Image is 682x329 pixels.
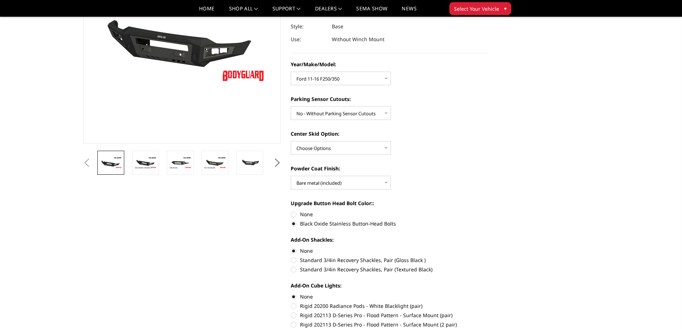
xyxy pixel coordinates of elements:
[291,236,488,243] label: Add-On Shackles:
[402,6,416,16] a: News
[449,2,511,15] button: Select Your Vehicle
[291,302,488,310] label: Rigid 20200 Radiance Pods - White Blacklight (pair)
[169,156,192,169] img: A2L Series - Base Front Bumper (Non Winch)
[291,130,488,137] label: Center Skid Option:
[82,158,92,168] button: Previous
[291,266,488,273] label: Standard 3/4in Recovery Shackles, Pair (Textured Black)
[291,20,327,33] dt: Style:
[199,6,214,16] a: Home
[504,5,507,12] span: ▾
[134,156,157,169] img: A2L Series - Base Front Bumper (Non Winch)
[454,5,499,13] span: Select Your Vehicle
[291,199,488,207] label: Upgrade Button Head Bolt Color::
[291,311,488,319] label: Rigid 202113 D-Series Pro - Flood Pattern - Surface Mount (pair)
[291,165,488,172] label: Powder Coat Finish:
[291,293,488,300] label: None
[291,33,327,46] dt: Use:
[332,20,343,33] dd: Base
[291,256,488,264] label: Standard 3/4in Recovery Shackles, Pair (Gloss Black )
[332,33,384,46] dd: Without Winch Mount
[291,211,488,218] label: None
[238,158,261,168] img: A2L Series - Base Front Bumper (Non Winch)
[272,6,301,16] a: Support
[646,295,682,329] iframe: Chat Widget
[356,6,387,16] a: SEMA Show
[291,282,488,289] label: Add-On Cube Lights:
[315,6,342,16] a: Dealers
[229,6,258,16] a: shop all
[291,247,488,255] label: None
[291,321,488,328] label: Rigid 202113 D-Series Pro - Flood Pattern - Surface Mount (2 pair)
[100,156,122,169] img: A2L Series - Base Front Bumper (Non Winch)
[291,220,488,227] label: Black Oxide Stainless Button-Head Bolts
[291,95,488,103] label: Parking Sensor Cutouts:
[272,158,282,168] button: Next
[204,156,226,169] img: A2L Series - Base Front Bumper (Non Winch)
[291,61,488,68] label: Year/Make/Model:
